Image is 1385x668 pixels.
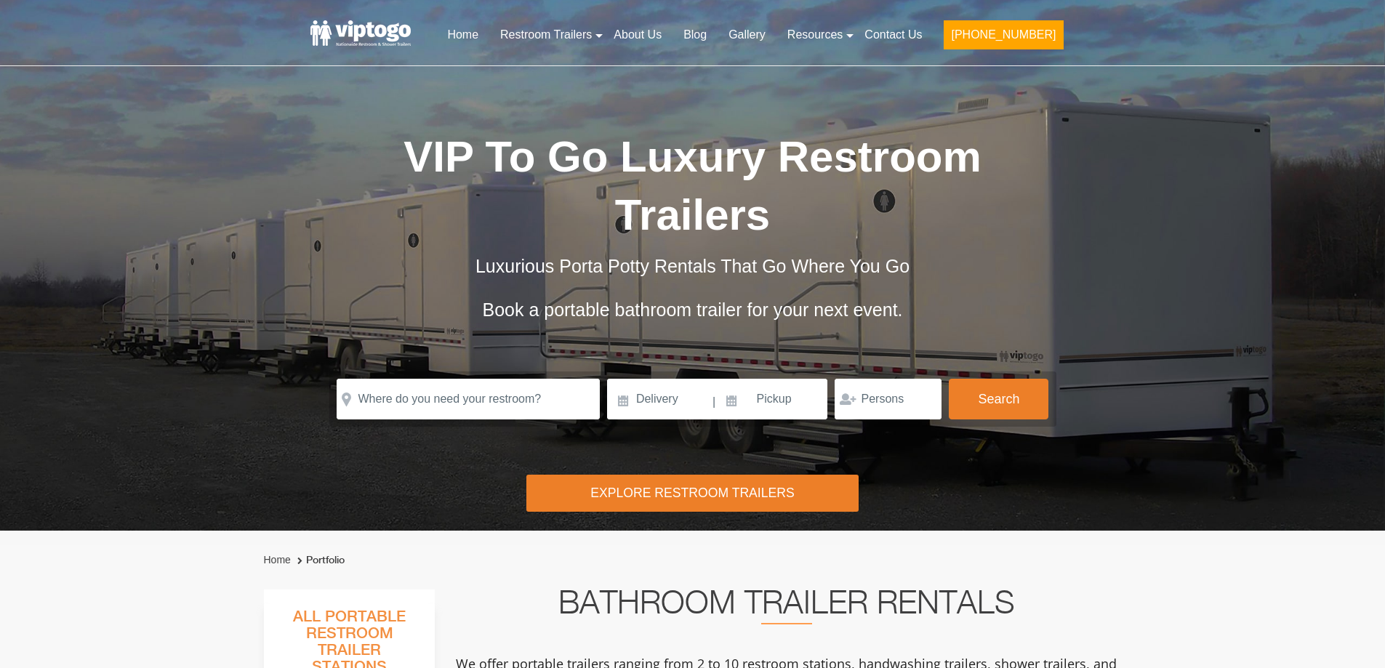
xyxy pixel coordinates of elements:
a: Restroom Trailers [489,19,603,51]
input: Pickup [718,379,828,419]
span: Luxurious Porta Potty Rentals That Go Where You Go [475,256,910,276]
li: Portfolio [294,552,345,569]
input: Delivery [607,379,711,419]
button: Search [949,379,1048,419]
a: Home [436,19,489,51]
div: Explore Restroom Trailers [526,475,859,512]
a: About Us [603,19,673,51]
button: [PHONE_NUMBER] [944,20,1063,49]
span: Book a portable bathroom trailer for your next event. [482,299,902,320]
a: Resources [776,19,854,51]
input: Where do you need your restroom? [337,379,600,419]
a: Blog [673,19,718,51]
span: VIP To Go Luxury Restroom Trailers [404,132,981,239]
a: Contact Us [854,19,933,51]
a: Home [264,554,291,566]
h2: Bathroom Trailer Rentals [454,589,1119,624]
span: | [712,379,715,425]
a: [PHONE_NUMBER] [933,19,1074,58]
input: Persons [835,379,942,419]
a: Gallery [718,19,776,51]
